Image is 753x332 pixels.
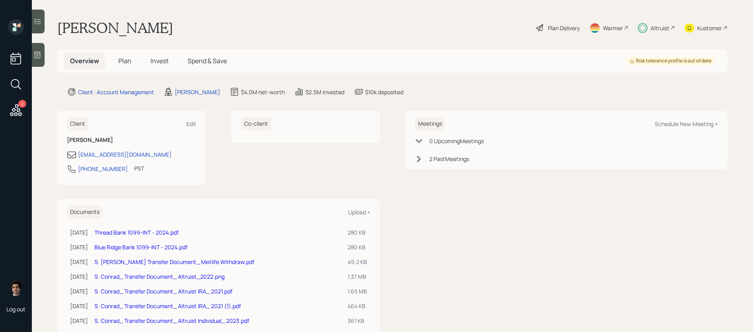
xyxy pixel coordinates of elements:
[94,243,188,251] a: Blue Ridge Bank 1099-INT - 2024.pdf
[415,117,445,130] h6: Meetings
[348,228,367,237] div: 280 KB
[6,305,25,313] div: Log out
[655,120,718,128] div: Schedule New Meeting +
[134,164,144,173] div: PST
[70,302,88,310] div: [DATE]
[67,117,88,130] h6: Client
[94,229,179,236] a: Thread Bank 1099-INT - 2024.pdf
[94,273,225,280] a: S. Conrad_ Transfer Document_ Altruist_2022.png
[70,228,88,237] div: [DATE]
[78,165,128,173] div: [PHONE_NUMBER]
[70,272,88,281] div: [DATE]
[78,150,172,159] div: [EMAIL_ADDRESS][DOMAIN_NAME]
[348,208,370,216] div: Upload +
[348,287,367,295] div: 1.65 MB
[348,243,367,251] div: 280 KB
[348,272,367,281] div: 1.37 MB
[429,155,469,163] div: 2 Past Meeting s
[651,24,669,32] div: Altruist
[603,24,623,32] div: Warmer
[429,137,484,145] div: 0 Upcoming Meeting s
[70,287,88,295] div: [DATE]
[94,287,233,295] a: S. Conrad_ Transfer Document_ Altruist IRA_ 2021.pdf
[70,258,88,266] div: [DATE]
[697,24,722,32] div: Kustomer
[78,88,154,96] div: Client · Account Management
[57,19,173,37] h1: [PERSON_NAME]
[94,317,249,324] a: S. Conrad_ Transfer Document_ Altruist Individual_ 2023.pdf
[151,56,168,65] span: Invest
[348,258,367,266] div: 49.2 KB
[348,316,367,325] div: 361 KB
[94,302,241,310] a: S. Conrad_ Transfer Document_ Altruist IRA_ 2021 (1).pdf
[18,100,26,108] div: 2
[67,206,103,219] h6: Documents
[70,56,99,65] span: Overview
[70,316,88,325] div: [DATE]
[70,243,88,251] div: [DATE]
[8,280,24,296] img: harrison-schaefer-headshot-2.png
[175,88,220,96] div: [PERSON_NAME]
[348,302,367,310] div: 464 KB
[241,88,285,96] div: $4.0M net-worth
[548,24,580,32] div: Plan Delivery
[118,56,131,65] span: Plan
[305,88,344,96] div: $2.5M invested
[94,258,254,266] a: S. [PERSON_NAME] Transfer Document_ Metlife Withdraw.pdf
[188,56,227,65] span: Spend & Save
[186,120,196,128] div: Edit
[241,117,271,130] h6: Co-client
[630,58,712,64] div: Risk tolerance profile is out of date
[67,137,196,144] h6: [PERSON_NAME]
[365,88,403,96] div: $10k deposited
